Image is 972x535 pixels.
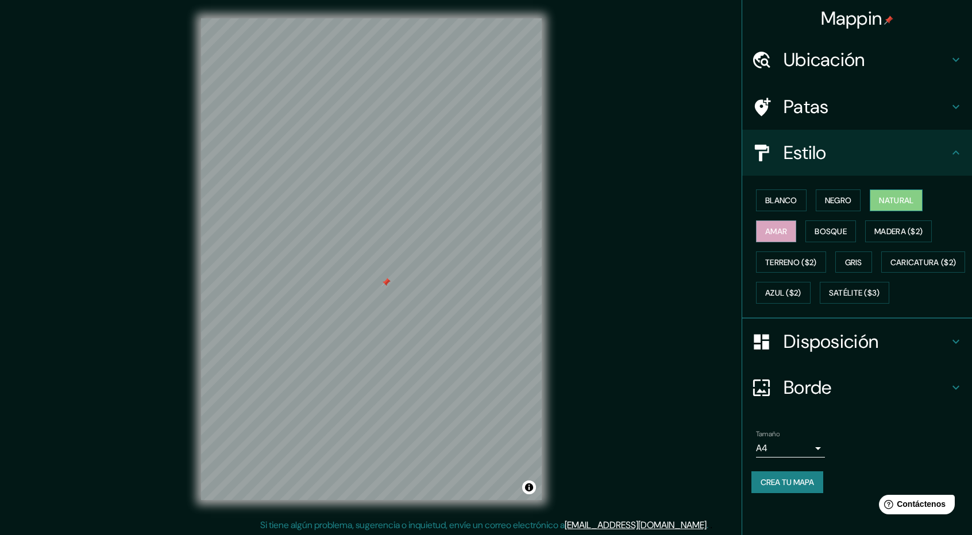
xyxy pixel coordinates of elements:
[821,6,882,30] font: Mappin
[845,257,862,267] font: Gris
[742,130,972,176] div: Estilo
[784,375,832,400] font: Borde
[742,37,972,83] div: Ubicación
[829,288,880,298] font: Satélite ($3)
[522,480,536,494] button: Activar o desactivar atribución
[742,365,972,410] div: Borde
[865,220,932,242] button: Madera ($2)
[761,477,814,487] font: Crea tu mapa
[879,195,913,206] font: Natural
[815,226,847,237] font: Bosque
[201,18,542,500] canvas: Mapa
[784,95,829,119] font: Patas
[742,84,972,130] div: Patas
[784,141,827,165] font: Estilo
[756,442,767,454] font: A4
[765,226,787,237] font: Amar
[874,226,923,237] font: Madera ($2)
[710,518,712,531] font: .
[756,251,826,273] button: Terreno ($2)
[816,189,861,211] button: Negro
[784,329,878,354] font: Disposición
[784,48,865,72] font: Ubicación
[756,429,780,439] font: Tamaño
[565,519,707,531] a: [EMAIL_ADDRESS][DOMAIN_NAME]
[756,220,796,242] button: Amar
[742,319,972,365] div: Disposición
[835,251,872,273] button: Gris
[870,490,959,522] iframe: Lanzador de widgets de ayuda
[881,251,966,273] button: Caricatura ($2)
[751,471,823,493] button: Crea tu mapa
[707,519,708,531] font: .
[820,282,889,304] button: Satélite ($3)
[765,288,801,298] font: Azul ($2)
[260,519,565,531] font: Si tiene algún problema, sugerencia o inquietud, envíe un correo electrónico a
[870,189,923,211] button: Natural
[756,189,807,211] button: Blanco
[708,518,710,531] font: .
[765,257,817,267] font: Terreno ($2)
[756,439,825,458] div: A4
[756,282,811,304] button: Azul ($2)
[884,15,893,25] img: pin-icon.png
[805,220,856,242] button: Bosque
[825,195,852,206] font: Negro
[765,195,797,206] font: Blanco
[890,257,956,267] font: Caricatura ($2)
